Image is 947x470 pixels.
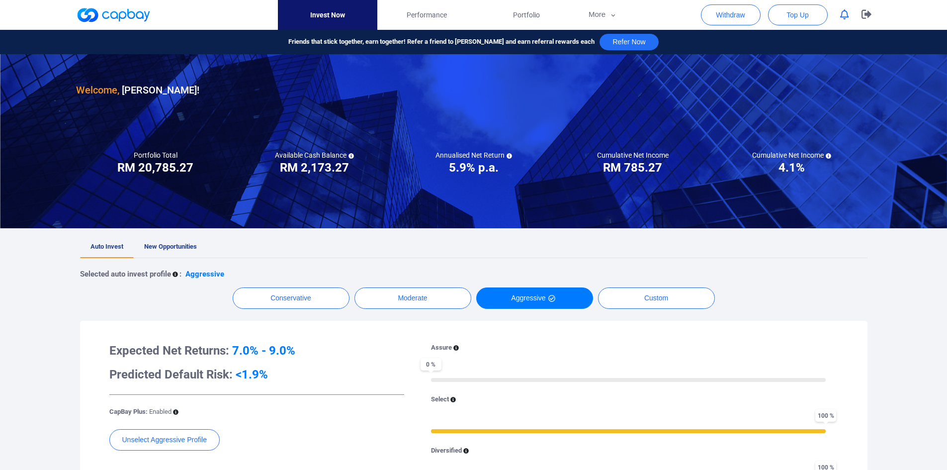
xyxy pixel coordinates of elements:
[435,151,512,160] h5: Annualised Net Return
[354,287,471,309] button: Moderate
[233,287,349,309] button: Conservative
[76,82,199,98] h3: [PERSON_NAME] !
[449,160,499,176] h3: 5.9% p.a.
[431,446,462,456] p: Diversified
[407,9,447,20] span: Performance
[275,151,354,160] h5: Available Cash Balance
[185,268,224,280] p: Aggressive
[236,368,268,381] span: <1.9%
[179,268,181,280] p: :
[752,151,831,160] h5: Cumulative Net Income
[421,358,441,371] span: 0 %
[232,344,295,358] span: 7.0% - 9.0%
[109,367,404,382] h3: Predicted Default Risk:
[280,160,349,176] h3: RM 2,173.27
[598,287,715,309] button: Custom
[76,84,119,96] span: Welcome,
[144,243,197,250] span: New Opportunities
[600,34,658,50] button: Refer Now
[109,429,220,451] button: Unselect Aggressive Profile
[134,151,177,160] h5: Portfolio Total
[288,37,595,47] span: Friends that stick together, earn together! Refer a friend to [PERSON_NAME] and earn referral rew...
[109,407,172,417] p: CapBay Plus:
[109,343,404,359] h3: Expected Net Returns:
[431,343,452,353] p: Assure
[117,160,193,176] h3: RM 20,785.27
[768,4,828,25] button: Top Up
[597,151,669,160] h5: Cumulative Net Income
[786,10,808,20] span: Top Up
[431,394,449,405] p: Select
[90,243,123,250] span: Auto Invest
[149,408,172,415] span: Enabled
[80,268,171,280] p: Selected auto invest profile
[476,287,593,309] button: Aggressive
[513,9,540,20] span: Portfolio
[701,4,761,25] button: Withdraw
[778,160,805,176] h3: 4.1%
[603,160,662,176] h3: RM 785.27
[815,409,836,422] span: 100 %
